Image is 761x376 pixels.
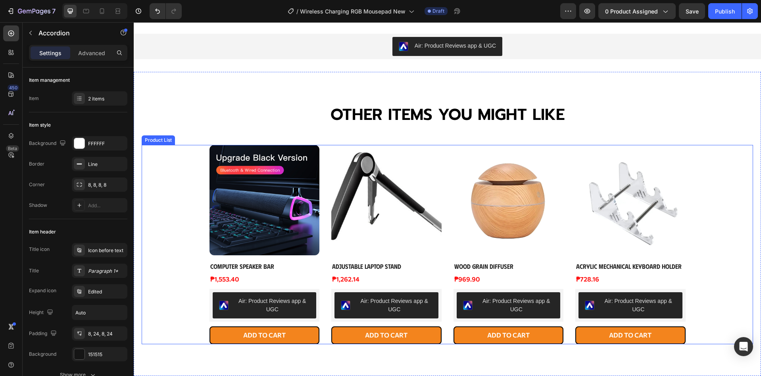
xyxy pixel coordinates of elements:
[78,49,105,57] p: Advanced
[88,202,125,209] div: Add...
[467,275,542,291] div: Air: Product Reviews app & UGC
[88,351,125,358] div: 151515
[445,270,549,296] button: Air: Product Reviews app & UGC
[198,252,308,262] div: ₱1,262.14
[323,270,427,296] button: Air: Product Reviews app & UGC
[88,161,125,168] div: Line
[605,7,658,15] span: 0 product assigned
[207,278,217,288] img: CJbfpYa_9oYDEAE=.jpeg
[134,22,761,376] iframe: Design area
[300,7,405,15] span: Wireless Charging RGB Mousepad New
[475,309,518,317] div: ADD TO CART
[598,3,676,19] button: 0 product assigned
[29,160,44,168] div: Border
[29,267,39,274] div: Title
[345,275,421,291] div: Air: Product Reviews app & UGC
[432,8,444,15] span: Draft
[39,49,61,57] p: Settings
[198,304,308,322] button: ADD TO CART
[3,3,59,19] button: 7
[320,239,430,249] h1: Wood Grain Diffuser
[442,123,552,233] img: Acrylic Mechanical Keyboard Holder
[686,8,699,15] span: Save
[329,278,339,288] img: CJbfpYa_9oYDEAE=.jpeg
[29,307,55,318] div: Height
[29,181,45,188] div: Corner
[6,145,19,152] div: Beta
[52,6,56,16] p: 7
[88,140,125,147] div: FFFFFF
[8,85,19,91] div: 450
[29,202,47,209] div: Shadow
[29,95,39,102] div: Item
[442,304,552,322] button: ADD TO CART
[10,114,40,121] div: Product List
[88,288,125,295] div: Edited
[29,351,56,358] div: Background
[223,275,298,291] div: Air: Product Reviews app & UGC
[88,330,125,337] div: 8, 24, 8, 24
[442,252,552,262] div: ₱728.16
[198,123,308,233] a: Adjustable Laptop Stand
[320,304,430,322] button: ADD TO CART
[708,3,742,19] button: Publish
[150,3,182,19] div: Undo/Redo
[320,252,430,262] div: ₱969.90
[29,328,58,339] div: Padding
[29,246,50,253] div: Title icon
[88,247,125,254] div: Icon before text
[29,138,67,149] div: Background
[88,268,125,275] div: Paragraph 1*
[442,239,552,249] h1: Acrylic Mechanical Keyboard Holder
[231,309,274,317] div: ADD TO CART
[320,123,430,233] img: Light Wood Grain Diffuser
[29,121,51,129] div: Item style
[715,7,735,15] div: Publish
[451,278,461,288] img: CJbfpYa_9oYDEAE=.jpeg
[679,3,705,19] button: Save
[320,123,430,233] a: Wood Grain Diffuser
[88,95,125,102] div: 2 items
[354,309,396,317] div: ADD TO CART
[296,7,298,15] span: /
[29,287,56,294] div: Expand icon
[198,239,308,249] h1: Adjustable Laptop Stand
[88,181,125,189] div: 8, 8, 8, 8
[72,305,127,320] input: Auto
[38,28,106,38] p: Accordion
[29,228,56,235] div: Item header
[201,270,305,296] button: Air: Product Reviews app & UGC
[734,337,753,356] div: Open Intercom Messenger
[29,77,70,84] div: Item management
